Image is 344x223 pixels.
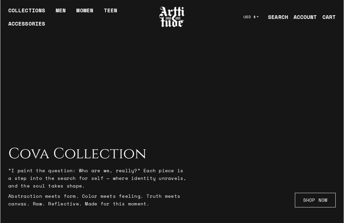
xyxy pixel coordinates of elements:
a: SHOP NOW [295,193,336,207]
p: “I paint the question: Who are we, really?” Each piece is a step into the search for self — where... [8,167,188,189]
div: CART [322,13,336,21]
button: USD $ [239,10,263,24]
span: USD $ [243,14,256,20]
div: COLLECTIONS [8,6,45,20]
a: Open cart [317,10,336,24]
a: WOMEN [76,6,93,20]
a: ACCOUNT [288,10,317,24]
img: Arttitude [159,6,185,28]
h2: Cova Collection [8,145,188,163]
a: MEN [56,6,66,20]
a: TEEN [104,6,117,20]
p: Abstraction meets form. Color meets feeling. Truth meets canvas. Raw. Reflective. Made for this m... [8,192,188,207]
ul: Main navigation [3,6,151,33]
a: SEARCH [263,10,288,24]
div: ACCESSORIES [8,20,45,33]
